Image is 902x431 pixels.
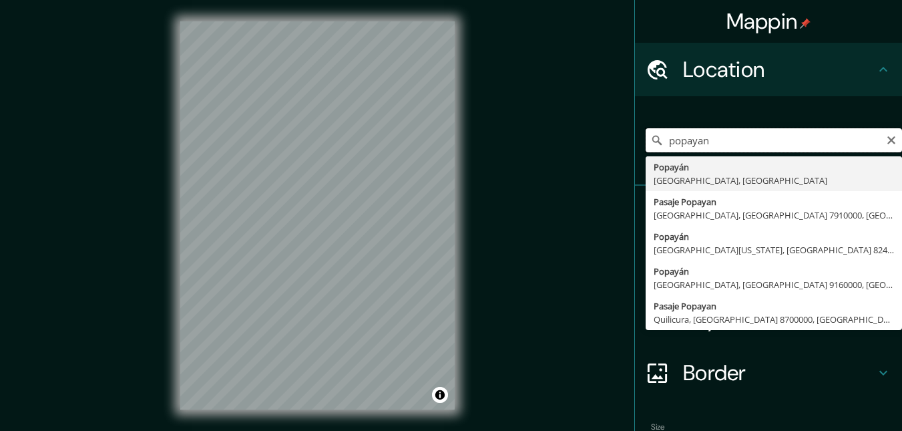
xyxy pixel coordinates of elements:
[886,133,897,146] button: Clear
[654,299,894,313] div: Pasaje Popayan
[683,56,875,83] h4: Location
[654,208,894,222] div: [GEOGRAPHIC_DATA], [GEOGRAPHIC_DATA] 7910000, [GEOGRAPHIC_DATA]
[654,243,894,257] div: [GEOGRAPHIC_DATA][US_STATE], [GEOGRAPHIC_DATA] 8240000, [GEOGRAPHIC_DATA]
[800,18,811,29] img: pin-icon.png
[635,43,902,96] div: Location
[654,195,894,208] div: Pasaje Popayan
[635,293,902,346] div: Layout
[654,174,894,187] div: [GEOGRAPHIC_DATA], [GEOGRAPHIC_DATA]
[635,186,902,239] div: Pins
[654,230,894,243] div: Popayán
[726,8,811,35] h4: Mappin
[180,21,455,410] canvas: Map
[683,306,875,333] h4: Layout
[635,239,902,293] div: Style
[635,346,902,400] div: Border
[654,160,894,174] div: Popayán
[654,278,894,291] div: [GEOGRAPHIC_DATA], [GEOGRAPHIC_DATA] 9160000, [GEOGRAPHIC_DATA]
[654,265,894,278] div: Popayán
[654,313,894,326] div: Quilicura, [GEOGRAPHIC_DATA] 8700000, [GEOGRAPHIC_DATA]
[646,128,902,152] input: Pick your city or area
[683,360,875,386] h4: Border
[432,387,448,403] button: Toggle attribution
